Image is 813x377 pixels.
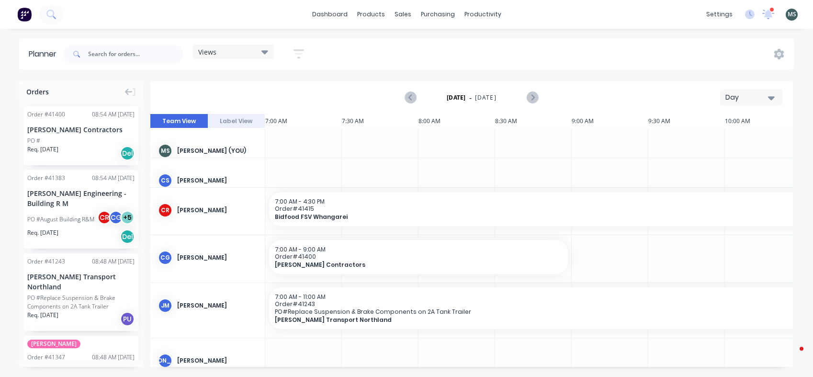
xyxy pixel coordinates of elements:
div: + 5 [120,210,135,225]
span: Req. [DATE] [27,228,58,237]
div: Del [120,146,135,160]
span: [DATE] [475,93,497,102]
img: Factory [17,7,32,22]
div: CR [158,203,172,217]
div: 7:30 AM [342,114,418,128]
div: 08:54 AM [DATE] [92,110,135,119]
div: 10:00 AM [725,114,802,128]
div: Order # 41347 [27,353,65,362]
div: 9:30 AM [648,114,725,128]
div: [PERSON_NAME] (You) [177,147,257,155]
div: 9:00 AM [572,114,648,128]
div: CR [97,210,112,225]
a: dashboard [307,7,352,22]
div: [PERSON_NAME] [177,301,257,310]
div: [PERSON_NAME] [177,356,257,365]
span: 7:00 AM - 9:00 AM [275,245,326,253]
span: [PERSON_NAME] Transport Northland [275,316,809,323]
div: 7:00 AM [265,114,342,128]
span: Req. [DATE] [27,145,58,154]
div: MS [158,144,172,158]
div: JM [158,298,172,313]
div: [PERSON_NAME] Transport Northland [27,272,135,292]
span: [PERSON_NAME] [27,340,80,348]
div: Day [725,92,769,103]
div: 8:30 AM [495,114,572,128]
input: Search for orders... [88,45,183,64]
span: Orders [26,87,49,97]
div: Order # 41243 [27,257,65,266]
div: 08:48 AM [DATE] [92,257,135,266]
div: purchasing [416,7,460,22]
div: CS [158,173,172,188]
button: Team View [150,114,208,128]
div: [PERSON_NAME] [177,206,257,215]
span: 7:00 AM - 4:30 PM [275,197,325,206]
div: [PERSON_NAME] Engineering - Building R M [27,188,135,208]
span: Order # 41400 [275,253,562,260]
div: productivity [460,7,506,22]
div: PU [120,312,135,326]
button: Next page [527,91,538,103]
div: 08:48 AM [DATE] [92,353,135,362]
span: 7:00 AM - 11:00 AM [275,293,326,301]
div: PO #Replace Suspension & Brake Components on 2A Tank Trailer [27,294,135,311]
div: sales [390,7,416,22]
span: MS [788,10,796,19]
span: Req. [DATE] [27,311,58,320]
strong: [DATE] [447,93,466,102]
div: Del [120,229,135,244]
iframe: Intercom live chat [780,344,803,367]
span: - [469,92,472,103]
div: Order # 41383 [27,174,65,183]
button: Previous page [406,91,417,103]
span: [PERSON_NAME] Contractors [275,261,533,268]
div: 08:54 AM [DATE] [92,174,135,183]
div: CG [109,210,123,225]
span: Views [198,47,216,57]
div: [PERSON_NAME] [177,253,257,262]
div: PO #August Building R&M [27,215,94,224]
div: products [352,7,390,22]
div: [PERSON_NAME] Contractors [27,125,135,135]
div: CG [158,251,172,265]
div: [PERSON_NAME] [177,176,257,185]
div: Planner [29,48,61,60]
button: Day [720,89,782,106]
div: settings [701,7,737,22]
div: 8:00 AM [418,114,495,128]
div: [PERSON_NAME] [158,354,172,368]
button: Label View [208,114,265,128]
div: Order # 41400 [27,110,65,119]
div: PO # [27,137,40,145]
